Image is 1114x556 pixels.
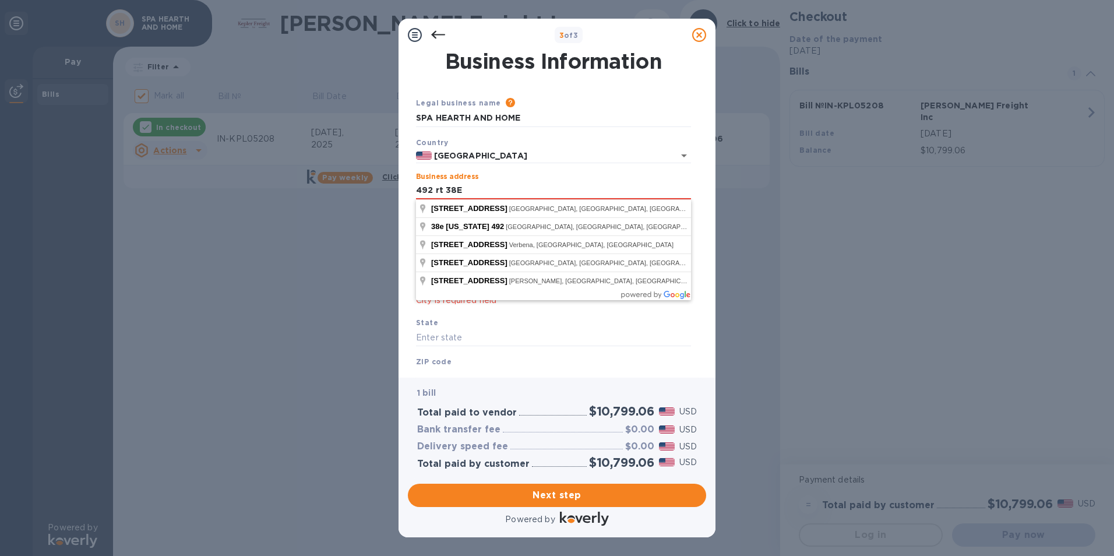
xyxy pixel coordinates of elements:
[559,31,579,40] b: of 3
[659,458,675,466] img: USD
[625,441,654,452] h3: $0.00
[416,368,691,385] input: Enter ZIP code
[505,513,555,526] p: Powered by
[509,205,717,212] span: [GEOGRAPHIC_DATA], [GEOGRAPHIC_DATA], [GEOGRAPHIC_DATA]
[679,424,697,436] p: USD
[506,223,713,230] span: [GEOGRAPHIC_DATA], [GEOGRAPHIC_DATA], [GEOGRAPHIC_DATA]
[559,31,564,40] span: 3
[417,488,697,502] span: Next step
[509,241,674,248] span: Verbena, [GEOGRAPHIC_DATA], [GEOGRAPHIC_DATA]
[431,222,504,231] span: 38e [US_STATE] 492
[659,425,675,434] img: USD
[417,441,508,452] h3: Delivery speed fee
[416,329,691,346] input: Enter state
[509,277,703,284] span: [PERSON_NAME], [GEOGRAPHIC_DATA], [GEOGRAPHIC_DATA]
[589,455,654,470] h2: $10,799.06
[625,424,654,435] h3: $0.00
[432,149,658,163] input: Select country
[589,404,654,418] h2: $10,799.06
[679,441,697,453] p: USD
[416,98,501,107] b: Legal business name
[416,182,691,199] input: Enter address
[676,147,692,164] button: Open
[408,484,706,507] button: Next step
[417,424,500,435] h3: Bank transfer fee
[659,442,675,451] img: USD
[659,407,675,416] img: USD
[416,357,452,366] b: ZIP code
[416,318,438,327] b: State
[414,49,693,73] h1: Business Information
[431,204,507,213] span: [STREET_ADDRESS]
[560,512,609,526] img: Logo
[431,240,507,249] span: [STREET_ADDRESS]
[416,138,449,147] b: Country
[417,388,436,397] b: 1 bill
[679,406,697,418] p: USD
[416,110,691,127] input: Enter legal business name
[509,259,717,266] span: [GEOGRAPHIC_DATA], [GEOGRAPHIC_DATA], [GEOGRAPHIC_DATA]
[417,407,517,418] h3: Total paid to vendor
[679,456,697,469] p: USD
[431,258,507,267] span: [STREET_ADDRESS]
[431,276,507,285] span: [STREET_ADDRESS]
[416,294,691,307] p: City is required field
[416,152,432,160] img: US
[417,459,530,470] h3: Total paid by customer
[416,174,478,181] label: Business address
